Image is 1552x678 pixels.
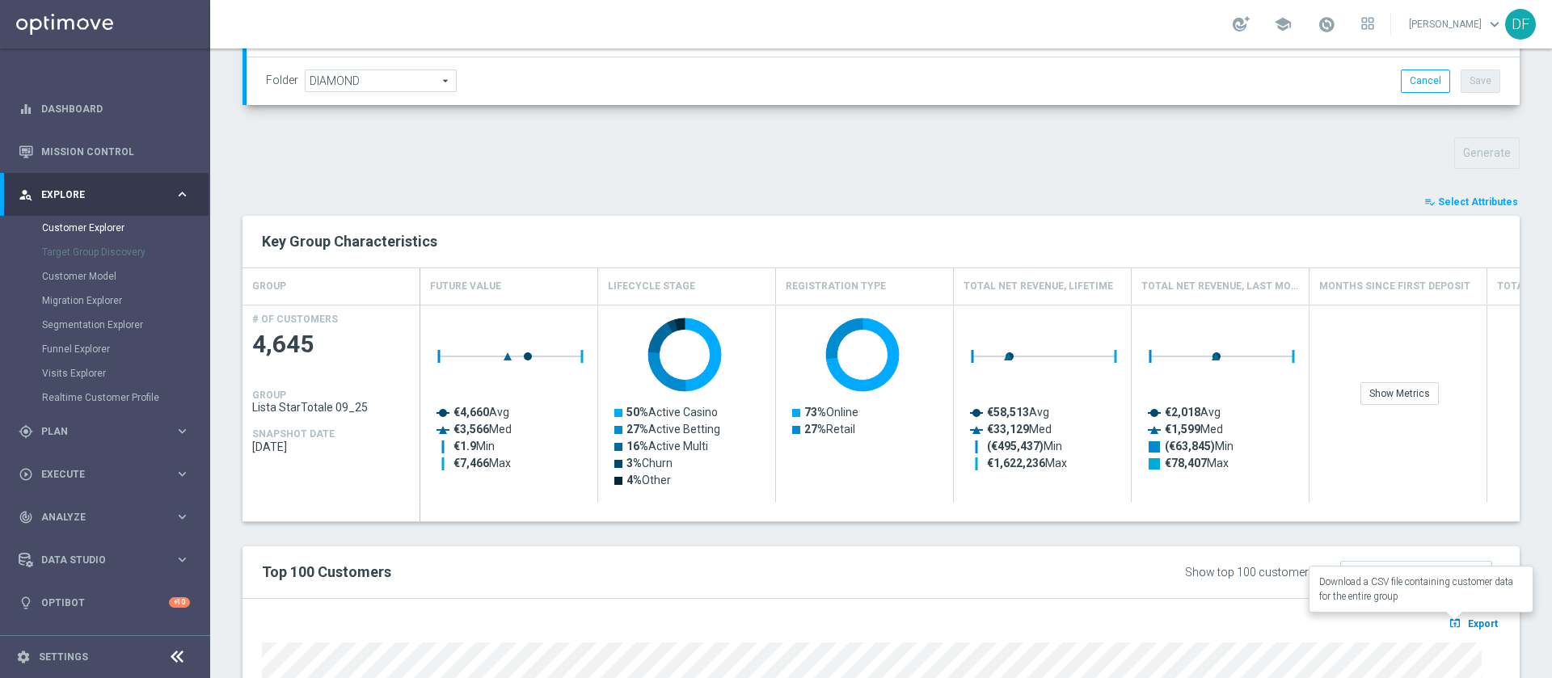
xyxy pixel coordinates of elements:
div: lightbulb Optibot +10 [18,596,191,609]
a: Realtime Customer Profile [42,391,168,404]
tspan: €2,018 [1165,406,1200,419]
h4: SNAPSHOT DATE [252,428,335,440]
text: Min [1165,440,1234,453]
button: Cancel [1401,69,1450,92]
i: keyboard_arrow_right [175,423,190,439]
text: Min [453,440,495,453]
i: equalizer [19,102,33,116]
tspan: 27% [804,423,826,436]
div: DF [1505,9,1536,40]
div: Visits Explorer [42,361,209,385]
a: Mission Control [41,130,190,173]
a: Customer Model [42,270,168,283]
i: person_search [19,187,33,202]
a: Migration Explorer [42,294,168,307]
a: Settings [39,652,88,662]
span: school [1274,15,1292,33]
text: Churn [626,457,673,470]
a: Funnel Explorer [42,343,168,356]
text: Active Casino [626,406,718,419]
tspan: €3,566 [453,423,489,436]
text: Min [987,440,1062,453]
div: Show Metrics [1360,382,1439,405]
text: Active Betting [626,423,720,436]
span: keyboard_arrow_down [1486,15,1503,33]
button: Save [1461,69,1500,92]
text: Avg [987,406,1049,419]
i: play_circle_outline [19,467,33,482]
span: Lista StarTotale 09_25 [252,401,411,414]
tspan: €1.9 [453,440,476,453]
text: Max [453,457,511,470]
h4: Lifecycle Stage [608,272,695,301]
text: Max [987,457,1067,470]
button: gps_fixed Plan keyboard_arrow_right [18,425,191,438]
div: Segmentation Explorer [42,313,209,337]
h4: Months Since First Deposit [1319,272,1470,301]
button: track_changes Analyze keyboard_arrow_right [18,511,191,524]
a: [PERSON_NAME]keyboard_arrow_down [1407,12,1505,36]
a: Customer Explorer [42,221,168,234]
span: Plan [41,427,175,436]
h4: Future Value [430,272,501,301]
tspan: 3% [626,457,642,470]
tspan: €4,660 [453,406,489,419]
i: lightbulb [19,596,33,610]
div: Show top 100 customers by [1185,566,1330,579]
text: Med [1165,423,1223,436]
text: Med [987,423,1052,436]
button: Generate [1454,137,1520,169]
h4: # OF CUSTOMERS [252,314,338,325]
div: Optibot [19,581,190,624]
div: Data Studio [19,553,175,567]
div: Funnel Explorer [42,337,209,361]
text: Online [804,406,858,419]
text: Retail [804,423,855,436]
h4: GROUP [252,272,286,301]
tspan: €78,407 [1165,457,1207,470]
tspan: €1,622,236 [987,457,1045,470]
span: 2025-09-01 [252,440,411,453]
i: keyboard_arrow_right [175,552,190,567]
tspan: 4% [626,474,642,486]
div: Dashboard [19,87,190,130]
button: Mission Control [18,145,191,158]
a: Segmentation Explorer [42,318,168,331]
i: settings [16,650,31,664]
text: Max [1165,457,1229,470]
span: Execute [41,470,175,479]
i: gps_fixed [19,424,33,439]
tspan: 16% [626,440,648,453]
span: Select Attributes [1438,196,1518,208]
span: Export [1468,618,1498,630]
text: Active Multi [626,440,708,453]
div: Customer Explorer [42,216,209,240]
tspan: 27% [626,423,648,436]
button: play_circle_outline Execute keyboard_arrow_right [18,468,191,481]
tspan: (€63,845) [1165,440,1215,453]
tspan: €7,466 [453,457,489,470]
h4: Registration Type [786,272,886,301]
div: Explore [19,187,175,202]
button: Data Studio keyboard_arrow_right [18,554,191,566]
a: Dashboard [41,87,190,130]
div: Customer Model [42,264,209,288]
h4: Total Net Revenue, Lifetime [964,272,1113,301]
i: track_changes [19,510,33,524]
div: Execute [19,467,175,482]
button: person_search Explore keyboard_arrow_right [18,188,191,201]
button: playlist_add_check Select Attributes [1423,193,1520,211]
div: Analyze [19,510,175,524]
tspan: €1,599 [1165,423,1200,436]
tspan: €58,513 [987,406,1029,419]
tspan: €33,129 [987,423,1029,436]
span: 4,645 [252,329,411,360]
button: open_in_browser Export [1446,613,1500,634]
div: Press SPACE to select this row. [242,305,420,503]
tspan: 73% [804,406,826,419]
a: Visits Explorer [42,367,168,380]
